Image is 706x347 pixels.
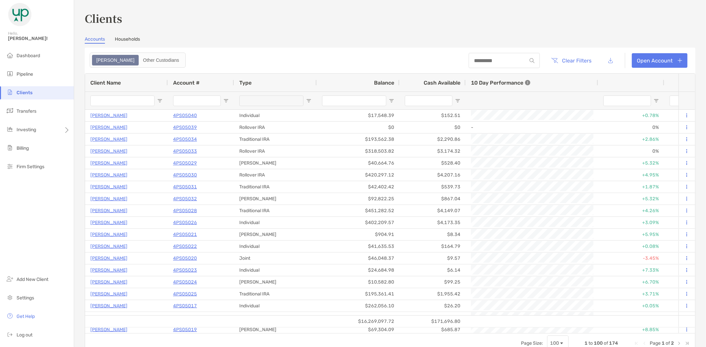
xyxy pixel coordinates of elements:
[173,230,197,239] a: 4PS05021
[317,134,400,145] div: $193,562.38
[400,252,466,264] div: $9.57
[90,159,127,167] p: [PERSON_NAME]
[234,193,317,205] div: [PERSON_NAME]
[93,56,138,65] div: Zoe
[642,341,647,346] div: Previous Page
[317,193,400,205] div: $92,822.25
[6,162,14,170] img: firm-settings icon
[317,229,400,240] div: $904.91
[173,278,197,286] a: 4PS05024
[90,302,127,310] p: [PERSON_NAME]
[17,108,36,114] span: Transfers
[389,98,394,103] button: Open Filter Menu
[598,217,664,228] div: +3.09%
[317,217,400,228] div: $402,209.57
[634,341,639,346] div: First Page
[17,314,35,319] span: Get Help
[6,275,14,283] img: add_new_client icon
[8,3,32,26] img: Zoe Logo
[173,326,197,334] p: 4PS05019
[90,230,127,239] a: [PERSON_NAME]
[173,111,197,120] a: 4PS05040
[594,340,603,346] span: 100
[400,324,466,335] div: $685.87
[662,340,665,346] span: 1
[604,340,608,346] span: of
[234,157,317,169] div: [PERSON_NAME]
[173,314,197,322] p: 4PS05018
[471,74,530,92] div: 10 Day Performance
[173,207,197,215] a: 4PS05028
[400,241,466,252] div: $164.79
[400,229,466,240] div: $8.34
[173,218,197,227] a: 4PS05026
[322,96,386,106] input: Balance Filter Input
[317,169,400,181] div: $420,297.12
[400,205,466,216] div: $4,149.07
[400,276,466,288] div: $99.25
[234,252,317,264] div: Joint
[173,195,197,203] p: 4PS05032
[306,98,311,103] button: Open Filter Menu
[8,36,70,41] span: [PERSON_NAME]!
[234,312,317,324] div: Rollover IRA
[471,122,593,133] div: -
[90,123,127,132] a: [PERSON_NAME]
[17,277,48,282] span: Add New Client
[234,217,317,228] div: Individual
[90,183,127,191] a: [PERSON_NAME]
[139,56,183,65] div: Other Custodians
[317,122,400,133] div: $0
[173,183,197,191] p: 4PS05031
[550,340,559,346] div: 100
[598,205,664,216] div: +4.26%
[6,144,14,152] img: billing icon
[598,110,664,121] div: +0.78%
[6,312,14,320] img: get-help icon
[17,127,36,133] span: Investing
[90,254,127,262] p: [PERSON_NAME]
[598,229,664,240] div: +5.95%
[90,171,127,179] a: [PERSON_NAME]
[400,217,466,228] div: $4,173.35
[424,80,460,86] span: Cash Available
[400,110,466,121] div: $152.51
[317,181,400,193] div: $42,402.42
[17,145,29,151] span: Billing
[90,278,127,286] a: [PERSON_NAME]
[173,254,197,262] a: 4PS05020
[598,193,664,205] div: +5.32%
[90,96,155,106] input: Client Name Filter Input
[173,171,197,179] a: 4PS05030
[90,242,127,251] p: [PERSON_NAME]
[598,300,664,312] div: +0.05%
[90,290,127,298] a: [PERSON_NAME]
[173,135,197,143] p: 4PS05034
[666,340,670,346] span: of
[6,107,14,115] img: transfers icon
[17,53,40,58] span: Dashboard
[173,123,197,132] a: 4PS05039
[317,276,400,288] div: $10,582.80
[317,264,400,276] div: $24,684.98
[173,302,197,310] a: 4PS05017
[317,110,400,121] div: $17,548.39
[234,205,317,216] div: Traditional IRA
[400,288,466,300] div: $1,955.42
[234,288,317,300] div: Traditional IRA
[317,252,400,264] div: $46,048.37
[173,290,197,298] a: 4PS05025
[234,324,317,335] div: [PERSON_NAME]
[405,96,452,106] input: Cash Available Filter Input
[6,51,14,59] img: dashboard icon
